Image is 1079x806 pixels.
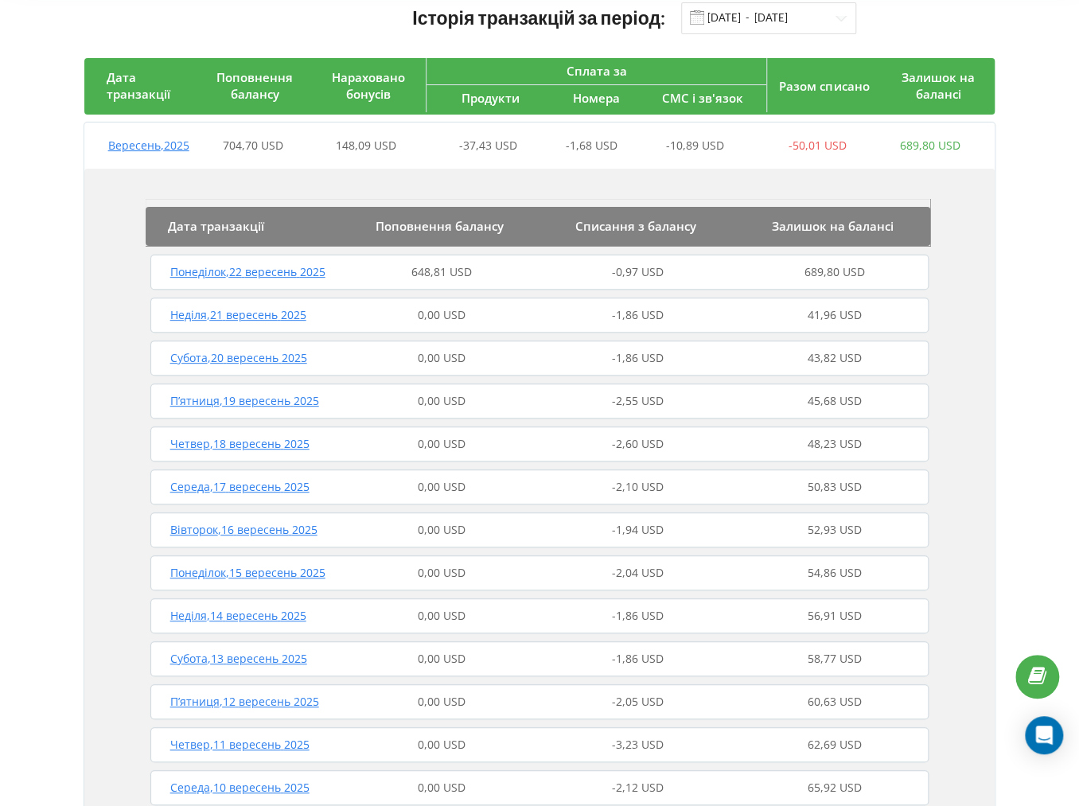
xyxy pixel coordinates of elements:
[168,218,264,234] span: Дата транзакції
[808,565,862,580] span: 54,86 USD
[170,565,325,580] span: Понеділок , 15 вересень 2025
[411,264,471,279] span: 648,81 USD
[170,393,319,408] span: П’ятниця , 19 вересень 2025
[170,264,325,279] span: Понеділок , 22 вересень 2025
[612,479,664,494] span: -2,10 USD
[417,608,465,623] span: 0,00 USD
[417,694,465,709] span: 0,00 USD
[612,436,664,451] span: -2,60 USD
[412,6,665,29] span: Історія транзакцій за період:
[900,138,960,153] span: 689,80 USD
[808,608,862,623] span: 56,91 USD
[170,479,310,494] span: Середа , 17 вересень 2025
[666,138,724,153] span: -10,89 USD
[612,737,664,752] span: -3,23 USD
[417,479,465,494] span: 0,00 USD
[332,69,405,102] span: Нараховано бонусів
[902,69,975,102] span: Залишок на балансі
[170,608,306,623] span: Неділя , 14 вересень 2025
[417,350,465,365] span: 0,00 USD
[170,522,317,537] span: Вівторок , 16 вересень 2025
[459,138,517,153] span: -37,43 USD
[417,393,465,408] span: 0,00 USD
[808,436,862,451] span: 48,23 USD
[417,737,465,752] span: 0,00 USD
[417,522,465,537] span: 0,00 USD
[170,737,310,752] span: Четвер , 11 вересень 2025
[417,651,465,666] span: 0,00 USD
[417,436,465,451] span: 0,00 USD
[808,522,862,537] span: 52,93 USD
[376,218,504,234] span: Поповнення балансу
[612,522,664,537] span: -1,94 USD
[612,694,664,709] span: -2,05 USD
[612,608,664,623] span: -1,86 USD
[170,694,319,709] span: П’ятниця , 12 вересень 2025
[662,90,743,106] span: СМС і зв'язок
[567,63,627,79] span: Сплата за
[170,780,310,795] span: Середа , 10 вересень 2025
[808,479,862,494] span: 50,83 USD
[808,780,862,795] span: 65,92 USD
[771,218,893,234] span: Залишок на балансі
[573,90,620,106] span: Номера
[612,651,664,666] span: -1,86 USD
[612,780,664,795] span: -2,12 USD
[223,138,283,153] span: 704,70 USD
[808,350,862,365] span: 43,82 USD
[612,307,664,322] span: -1,86 USD
[1025,716,1063,754] div: Open Intercom Messenger
[417,307,465,322] span: 0,00 USD
[336,138,396,153] span: 148,09 USD
[808,307,862,322] span: 41,96 USD
[808,737,862,752] span: 62,69 USD
[779,78,869,94] span: Разом списано
[808,393,862,408] span: 45,68 USD
[170,350,307,365] span: Субота , 20 вересень 2025
[566,138,617,153] span: -1,68 USD
[170,436,310,451] span: Четвер , 18 вересень 2025
[612,565,664,580] span: -2,04 USD
[804,264,865,279] span: 689,80 USD
[612,264,664,279] span: -0,97 USD
[170,651,307,666] span: Субота , 13 вересень 2025
[612,393,664,408] span: -2,55 USD
[170,307,306,322] span: Неділя , 21 вересень 2025
[216,69,293,102] span: Поповнення балансу
[789,138,847,153] span: -50,01 USD
[808,694,862,709] span: 60,63 USD
[808,651,862,666] span: 58,77 USD
[417,565,465,580] span: 0,00 USD
[417,780,465,795] span: 0,00 USD
[462,90,520,106] span: Продукти
[575,218,696,234] span: Списання з балансу
[107,69,170,102] span: Дата транзакції
[108,138,189,153] span: Вересень , 2025
[612,350,664,365] span: -1,86 USD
